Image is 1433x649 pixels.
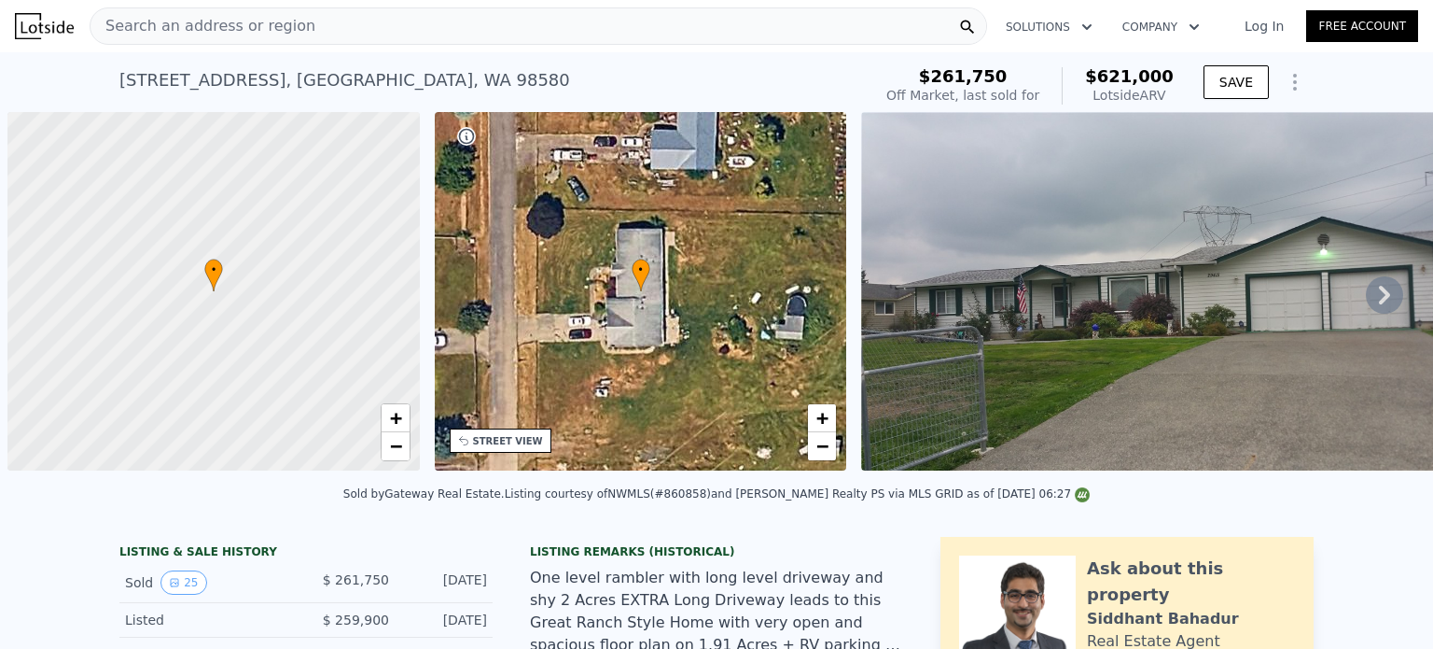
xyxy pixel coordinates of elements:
[90,15,315,37] span: Search an address or region
[1203,65,1269,99] button: SAVE
[632,259,650,291] div: •
[119,544,493,563] div: LISTING & SALE HISTORY
[119,67,570,93] div: [STREET_ADDRESS] , [GEOGRAPHIC_DATA] , WA 98580
[382,432,410,460] a: Zoom out
[125,611,291,629] div: Listed
[204,259,223,291] div: •
[1085,66,1174,86] span: $621,000
[632,261,650,278] span: •
[404,571,487,595] div: [DATE]
[886,86,1039,105] div: Off Market, last sold for
[816,434,828,458] span: −
[473,434,543,448] div: STREET VIEW
[15,13,74,39] img: Lotside
[1085,86,1174,105] div: Lotside ARV
[1087,556,1295,608] div: Ask about this property
[204,261,223,278] span: •
[1306,10,1418,42] a: Free Account
[991,10,1107,44] button: Solutions
[808,404,836,432] a: Zoom in
[1107,10,1215,44] button: Company
[1087,608,1239,630] div: Siddhant Bahadur
[343,487,505,501] div: Sold by Gateway Real Estate .
[1075,487,1090,502] img: NWMLS Logo
[160,571,206,595] button: View historical data
[404,611,487,629] div: [DATE]
[389,434,401,458] span: −
[919,66,1008,86] span: $261,750
[382,404,410,432] a: Zoom in
[389,406,401,430] span: +
[530,544,903,559] div: Listing Remarks (Historical)
[505,487,1091,501] div: Listing courtesy of NWMLS (#860858) and [PERSON_NAME] Realty PS via MLS GRID as of [DATE] 06:27
[125,571,291,595] div: Sold
[1222,17,1306,35] a: Log In
[808,432,836,460] a: Zoom out
[816,406,828,430] span: +
[323,613,389,628] span: $ 259,900
[323,572,389,587] span: $ 261,750
[1276,63,1314,101] button: Show Options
